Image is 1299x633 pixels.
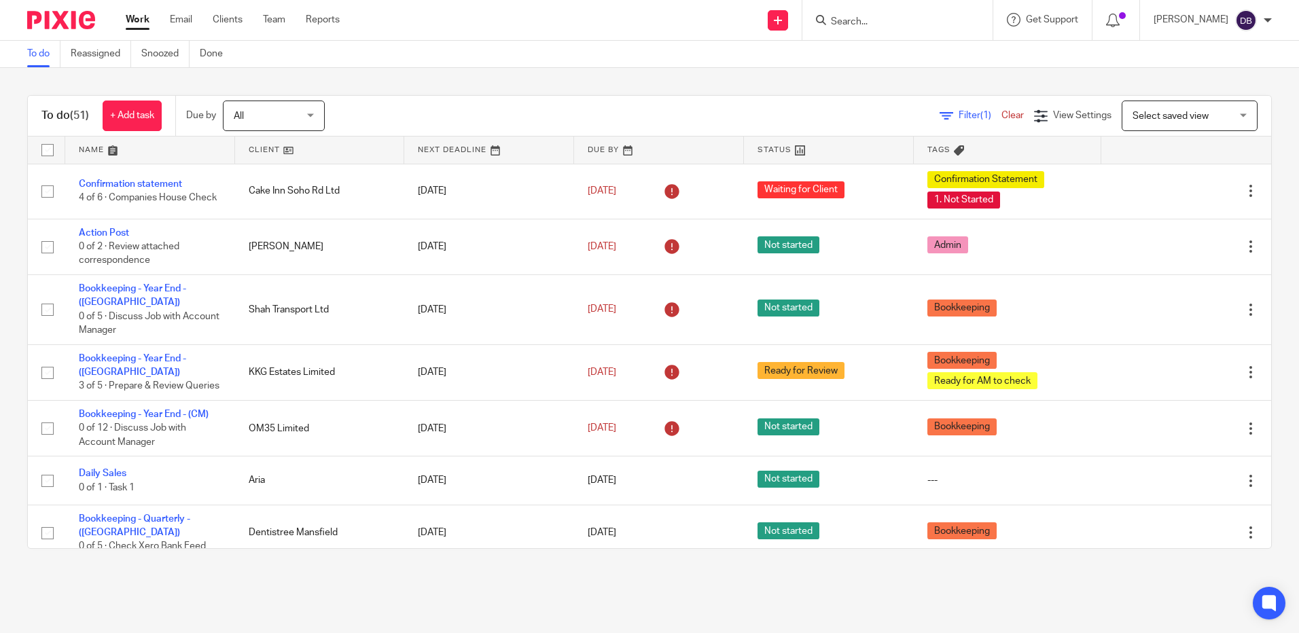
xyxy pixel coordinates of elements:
[213,13,243,26] a: Clients
[927,418,997,435] span: Bookkeeping
[758,522,819,539] span: Not started
[41,109,89,123] h1: To do
[404,456,574,505] td: [DATE]
[79,194,217,203] span: 4 of 6 · Companies House Check
[404,400,574,456] td: [DATE]
[79,179,182,189] a: Confirmation statement
[588,305,616,314] span: [DATE]
[404,274,574,344] td: [DATE]
[306,13,340,26] a: Reports
[1154,13,1228,26] p: [PERSON_NAME]
[79,382,219,391] span: 3 of 5 · Prepare & Review Queries
[404,344,574,400] td: [DATE]
[79,284,186,307] a: Bookkeeping - Year End - ([GEOGRAPHIC_DATA])
[79,469,126,478] a: Daily Sales
[588,424,616,433] span: [DATE]
[758,300,819,316] span: Not started
[71,41,131,67] a: Reassigned
[588,242,616,251] span: [DATE]
[79,483,135,492] span: 0 of 1 · Task 1
[927,171,1044,188] span: Confirmation Statement
[1001,111,1024,120] a: Clear
[200,41,233,67] a: Done
[235,505,405,560] td: Dentistree Mansfield
[959,111,1001,120] span: Filter
[79,354,186,377] a: Bookkeeping - Year End - ([GEOGRAPHIC_DATA])
[927,146,950,153] span: Tags
[235,164,405,219] td: Cake Inn Soho Rd Ltd
[79,242,179,266] span: 0 of 2 · Review attached correspondence
[588,476,616,486] span: [DATE]
[758,362,844,379] span: Ready for Review
[758,418,819,435] span: Not started
[927,300,997,316] span: Bookkeeping
[927,522,997,539] span: Bookkeeping
[186,109,216,122] p: Due by
[235,456,405,505] td: Aria
[79,424,186,448] span: 0 of 12 · Discuss Job with Account Manager
[404,164,574,219] td: [DATE]
[126,13,149,26] a: Work
[1235,10,1257,31] img: svg%3E
[235,219,405,274] td: [PERSON_NAME]
[263,13,285,26] a: Team
[79,542,206,551] span: 0 of 5 · Check Xero Bank Feed
[927,236,968,253] span: Admin
[170,13,192,26] a: Email
[927,352,997,369] span: Bookkeeping
[103,101,162,131] a: + Add task
[758,471,819,488] span: Not started
[927,473,1088,487] div: ---
[588,528,616,537] span: [DATE]
[235,344,405,400] td: KKG Estates Limited
[758,181,844,198] span: Waiting for Client
[758,236,819,253] span: Not started
[588,367,616,377] span: [DATE]
[1133,111,1209,121] span: Select saved view
[234,111,244,121] span: All
[141,41,190,67] a: Snoozed
[927,192,1000,209] span: 1. Not Started
[927,372,1037,389] span: Ready for AM to check
[830,16,952,29] input: Search
[1053,111,1111,120] span: View Settings
[980,111,991,120] span: (1)
[404,219,574,274] td: [DATE]
[235,400,405,456] td: OM35 Limited
[27,41,60,67] a: To do
[404,505,574,560] td: [DATE]
[27,11,95,29] img: Pixie
[79,228,129,238] a: Action Post
[79,312,219,336] span: 0 of 5 · Discuss Job with Account Manager
[1026,15,1078,24] span: Get Support
[588,186,616,196] span: [DATE]
[79,410,209,419] a: Bookkeeping - Year End - (CM)
[235,274,405,344] td: Shah Transport Ltd
[70,110,89,121] span: (51)
[79,514,190,537] a: Bookkeeping - Quarterly - ([GEOGRAPHIC_DATA])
